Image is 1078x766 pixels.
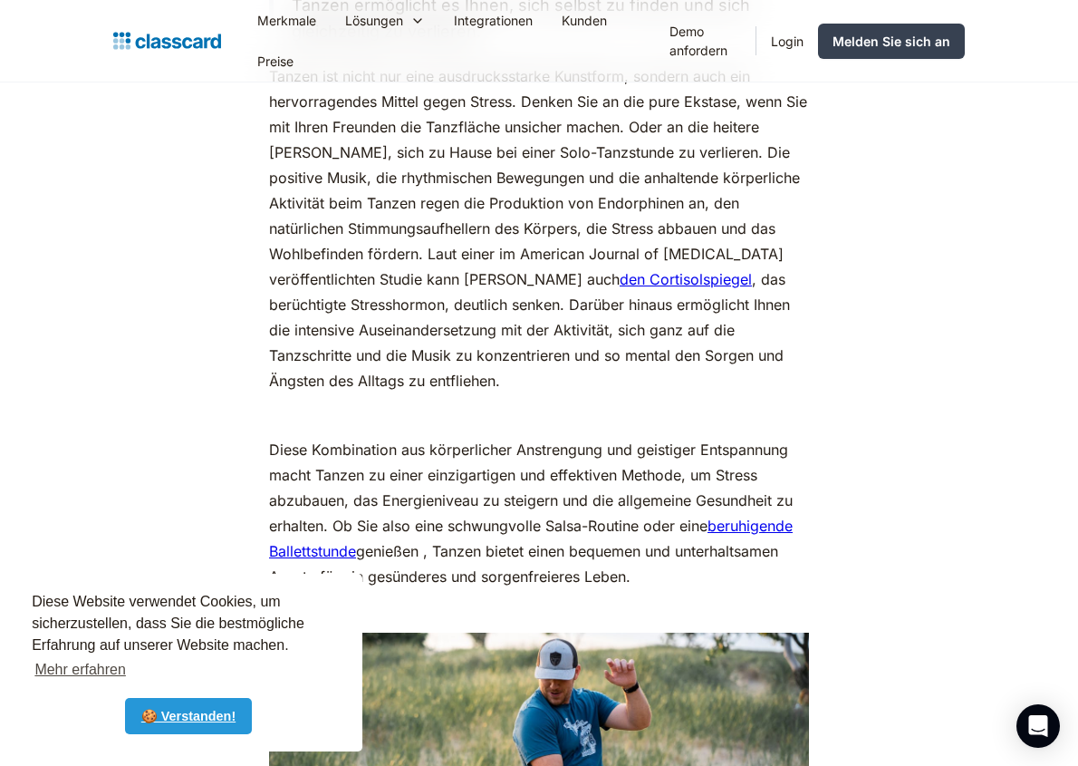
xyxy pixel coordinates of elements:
[14,574,362,751] div: Cookie-Zustimmung
[269,441,793,535] font: Diese Kombination aus körperlicher Anstrengung und geistiger Entspannung macht Tanzen zu einer ei...
[243,41,308,82] a: Preise
[620,270,752,288] a: den Cortisolspiegel
[818,24,965,59] a: Melden Sie sich an
[655,11,756,71] a: Demo anfordern
[113,28,221,53] a: heim
[756,21,818,62] a: Login
[562,13,607,28] font: Kunden
[1016,704,1060,748] div: Open Intercom Messenger
[771,34,804,49] font: Login
[454,13,533,28] font: Integrationen
[345,13,403,28] font: Lösungen
[32,594,304,653] font: Diese Website verwendet Cookies, um sicherzustellen, dass Sie die bestmögliche Erfahrung auf unse...
[269,270,790,390] font: , das berüchtigte Stresshormon, deutlich senken. Darüber hinaus ermöglicht Ihnen die intensive Au...
[125,698,252,734] a: Cookie-Nachricht ablehnen
[269,67,807,288] font: Tanzen ist nicht nur eine ausdrucksstarke Kunstform, sondern auch ein hervorragendes Mittel gegen...
[32,656,129,684] a: mehr über Cookies erfahren
[257,53,294,69] font: Preise
[269,542,778,586] font: genießen , Tanzen bietet einen bequemen und unterhaltsamen Ansatz für ein gesünderes und sorgenfr...
[833,34,950,49] font: Melden Sie sich an
[34,662,126,677] font: Mehr erfahren
[141,709,236,723] font: 🍪 Verstanden!
[257,13,316,28] font: Merkmale
[669,24,727,58] font: Demo anfordern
